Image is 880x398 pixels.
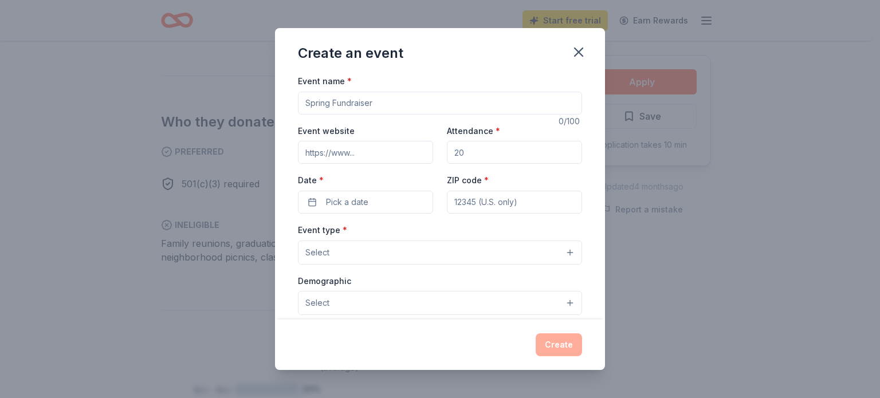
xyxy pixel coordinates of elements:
[298,141,433,164] input: https://www...
[298,191,433,214] button: Pick a date
[298,92,582,115] input: Spring Fundraiser
[447,175,489,186] label: ZIP code
[298,291,582,315] button: Select
[298,125,355,137] label: Event website
[447,141,582,164] input: 20
[447,125,500,137] label: Attendance
[298,175,433,186] label: Date
[305,246,329,259] span: Select
[326,195,368,209] span: Pick a date
[298,275,351,287] label: Demographic
[298,224,347,236] label: Event type
[298,76,352,87] label: Event name
[298,44,403,62] div: Create an event
[298,241,582,265] button: Select
[447,191,582,214] input: 12345 (U.S. only)
[559,115,582,128] div: 0 /100
[305,296,329,310] span: Select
